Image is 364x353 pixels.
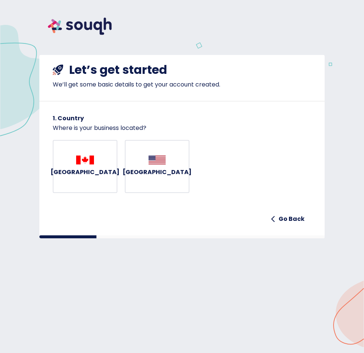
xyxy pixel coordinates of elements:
button: Go Back [268,212,308,226]
img: Flag_of_the_United_States.svg [149,156,166,164]
p: We’ll get some basic details to get your account created. [53,80,311,89]
p: Where is your business located? [53,124,311,133]
img: Flag_of_Canada.svg [76,156,94,164]
img: shuttle [53,65,63,75]
h6: Go Back [279,214,305,224]
button: [GEOGRAPHIC_DATA] [125,140,189,193]
h4: Let’s get started [69,62,167,77]
h6: 1. Country [53,113,311,124]
h6: [GEOGRAPHIC_DATA] [51,167,120,177]
button: [GEOGRAPHIC_DATA] [53,140,117,193]
img: souqh logo [39,9,120,43]
h6: [GEOGRAPHIC_DATA] [123,167,192,177]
